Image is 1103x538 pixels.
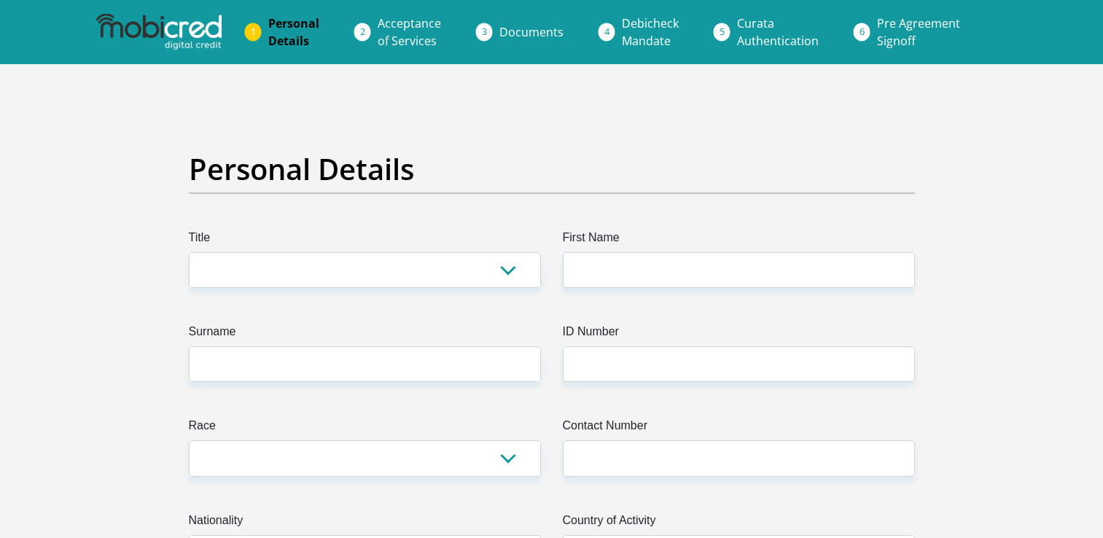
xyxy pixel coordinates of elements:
[189,346,541,382] input: Surname
[610,9,690,55] a: DebicheckMandate
[499,24,564,40] span: Documents
[378,15,441,49] span: Acceptance of Services
[563,440,915,476] input: Contact Number
[563,417,915,440] label: Contact Number
[189,152,915,187] h2: Personal Details
[488,17,575,47] a: Documents
[189,229,541,252] label: Title
[622,15,679,49] span: Debicheck Mandate
[96,14,222,50] img: mobicred logo
[563,252,915,288] input: First Name
[725,9,830,55] a: CurataAuthentication
[563,229,915,252] label: First Name
[268,15,319,49] span: Personal Details
[189,417,541,440] label: Race
[563,512,915,535] label: Country of Activity
[737,15,819,49] span: Curata Authentication
[189,323,541,346] label: Surname
[877,15,960,49] span: Pre Agreement Signoff
[189,512,541,535] label: Nationality
[366,9,453,55] a: Acceptanceof Services
[257,9,331,55] a: PersonalDetails
[563,346,915,382] input: ID Number
[563,323,915,346] label: ID Number
[865,9,972,55] a: Pre AgreementSignoff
